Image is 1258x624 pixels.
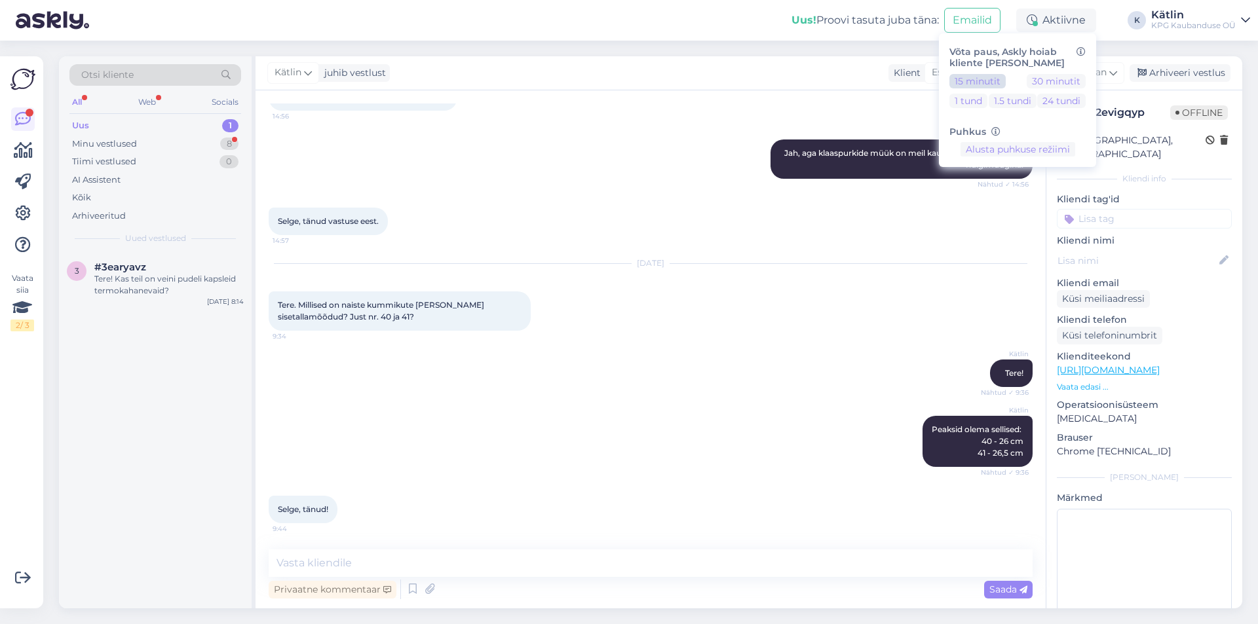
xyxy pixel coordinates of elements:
div: KPG Kaubanduse OÜ [1151,20,1236,31]
a: [URL][DOMAIN_NAME] [1057,364,1160,376]
span: 14:57 [273,236,322,246]
span: 3 [75,266,79,276]
span: Estonian [932,65,972,80]
button: 24 tundi [1037,94,1086,108]
img: Askly Logo [10,67,35,92]
span: Selge, tänud! [278,504,328,514]
div: Küsi meiliaadressi [1057,290,1150,308]
div: Kliendi info [1057,173,1232,185]
p: Chrome [TECHNICAL_ID] [1057,445,1232,458]
div: [PERSON_NAME] [1057,471,1232,483]
div: 8 [220,138,238,151]
h6: Puhkus [949,126,1086,138]
button: 1 tund [949,94,987,108]
div: Web [136,94,159,111]
div: Küsi telefoninumbrit [1057,327,1162,344]
div: All [69,94,85,111]
span: Peaksid olema sellised: 40 - 26 cm 41 - 26,5 cm [932,424,1023,458]
div: Privaatne kommentaar [269,581,396,598]
span: Nähtud ✓ 9:36 [980,388,1029,397]
p: Vaata edasi ... [1057,381,1232,393]
div: # 2evigqyp [1088,105,1170,120]
button: 1.5 tundi [989,94,1037,108]
div: [DATE] 8:14 [207,297,244,306]
input: Lisa tag [1057,209,1232,229]
button: 15 minutit [949,74,1006,88]
p: Operatsioonisüsteem [1057,398,1232,412]
b: Uus! [791,14,816,26]
div: juhib vestlust [319,66,386,80]
div: Minu vestlused [72,138,137,151]
div: K [1128,11,1146,29]
div: Vaata siia [10,272,34,331]
p: Kliendi telefon [1057,313,1232,327]
span: Selge, tänud vastuse eest. [278,216,379,226]
span: Uued vestlused [125,232,186,244]
div: Arhiveeritud [72,210,126,223]
span: Kätlin [980,349,1029,359]
span: Nähtud ✓ 9:36 [980,468,1029,477]
span: 14:56 [273,111,322,121]
span: Kätlin [980,405,1029,415]
div: Uus [72,119,89,132]
a: KätlinKPG Kaubanduse OÜ [1151,10,1250,31]
div: 2 / 3 [10,320,34,331]
div: Kõik [72,191,91,204]
p: Kliendi tag'id [1057,193,1232,206]
button: 30 minutit [1027,74,1086,88]
p: Brauser [1057,431,1232,445]
div: Kätlin [1151,10,1236,20]
div: Klient [888,66,921,80]
div: Aktiivne [1016,9,1096,32]
div: [GEOGRAPHIC_DATA], [GEOGRAPHIC_DATA] [1061,134,1206,161]
div: AI Assistent [72,174,121,187]
span: 9:44 [273,524,322,534]
p: Märkmed [1057,491,1232,505]
div: [DATE] [269,257,1033,269]
span: Saada [989,583,1027,595]
h6: Võta paus, Askly hoiab kliente [PERSON_NAME] [949,46,1086,69]
span: Tere. Millised on naiste kummikute [PERSON_NAME] sisetallamõõdud? Just nr. 40 ja 41? [278,300,486,321]
p: Kliendi nimi [1057,234,1232,248]
span: Tere! [1005,368,1023,378]
button: Alusta puhkuse režiimi [961,142,1075,156]
p: Klienditeekond [1057,350,1232,363]
span: #3earyavz [94,261,146,273]
span: Offline [1170,105,1228,120]
span: 9:34 [273,331,322,341]
div: Tere! Kas teil on veini pudeli kapsleid termokahanevaid? [94,273,244,297]
input: Lisa nimi [1058,253,1217,268]
button: Emailid [944,8,1001,33]
p: [MEDICAL_DATA] [1057,412,1232,426]
p: Kliendi email [1057,276,1232,290]
span: Jah, aga klaaspurkide müük on meil kauplustes koha peal või hulgimüügina. [784,148,1025,170]
div: 0 [219,155,238,168]
div: Arhiveeri vestlus [1130,64,1230,82]
span: Kätlin [275,65,301,80]
div: Proovi tasuta juba täna: [791,12,939,28]
span: Otsi kliente [81,68,134,82]
span: Nähtud ✓ 14:56 [978,179,1029,189]
div: Tiimi vestlused [72,155,136,168]
div: Socials [209,94,241,111]
div: 1 [222,119,238,132]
